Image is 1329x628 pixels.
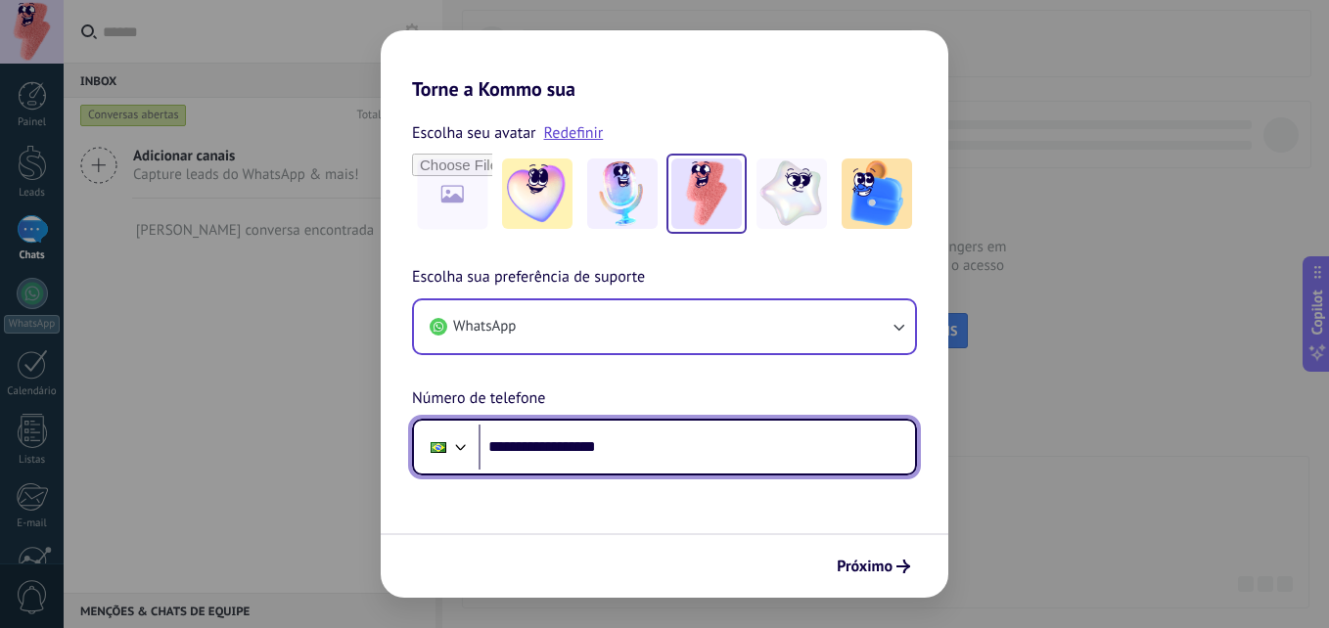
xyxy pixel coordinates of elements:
span: Escolha seu avatar [412,120,536,146]
img: -3.jpeg [671,158,742,229]
button: WhatsApp [414,300,915,353]
span: Número de telefone [412,386,545,412]
span: Próximo [837,560,893,573]
img: -2.jpeg [587,158,658,229]
img: -1.jpeg [502,158,573,229]
img: -4.jpeg [756,158,827,229]
div: Brazil: + 55 [420,426,457,468]
h2: Torne a Kommo sua [381,30,948,101]
button: Próximo [828,550,919,583]
span: WhatsApp [453,317,516,336]
img: -5.jpeg [842,158,912,229]
span: Escolha sua preferência de suporte [412,265,645,291]
a: Redefinir [544,123,604,143]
